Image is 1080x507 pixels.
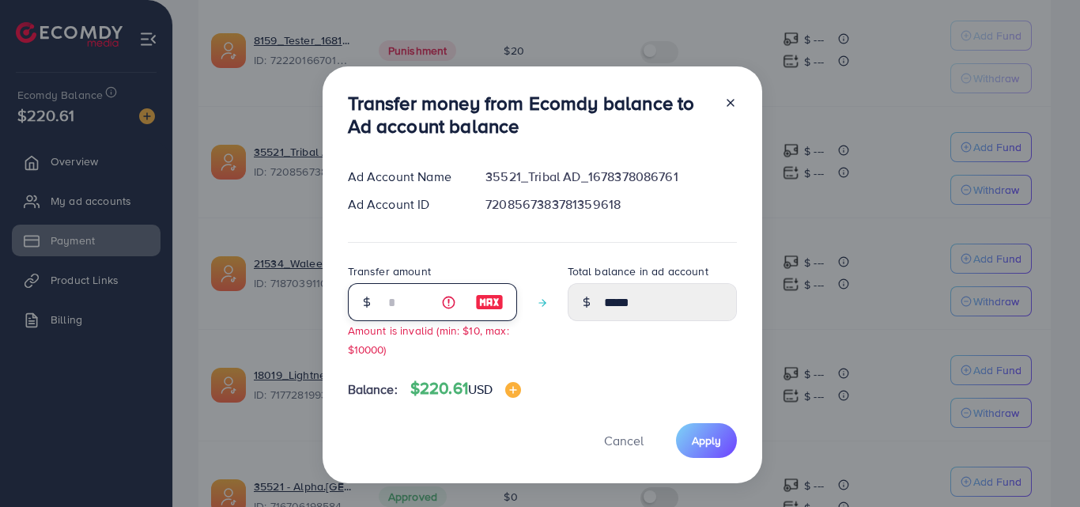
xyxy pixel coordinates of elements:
div: 35521_Tribal AD_1678378086761 [473,168,749,186]
div: Ad Account ID [335,195,474,214]
img: image [475,293,504,312]
span: USD [468,380,493,398]
small: Amount is invalid (min: $10, max: $10000) [348,323,509,356]
button: Cancel [584,423,663,457]
h4: $220.61 [410,379,522,399]
div: Ad Account Name [335,168,474,186]
label: Total balance in ad account [568,263,708,279]
span: Apply [692,433,721,448]
button: Apply [676,423,737,457]
div: 7208567383781359618 [473,195,749,214]
span: Balance: [348,380,398,399]
span: Cancel [604,432,644,449]
label: Transfer amount [348,263,431,279]
img: image [505,382,521,398]
iframe: Chat [1013,436,1068,495]
h3: Transfer money from Ecomdy balance to Ad account balance [348,92,712,138]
